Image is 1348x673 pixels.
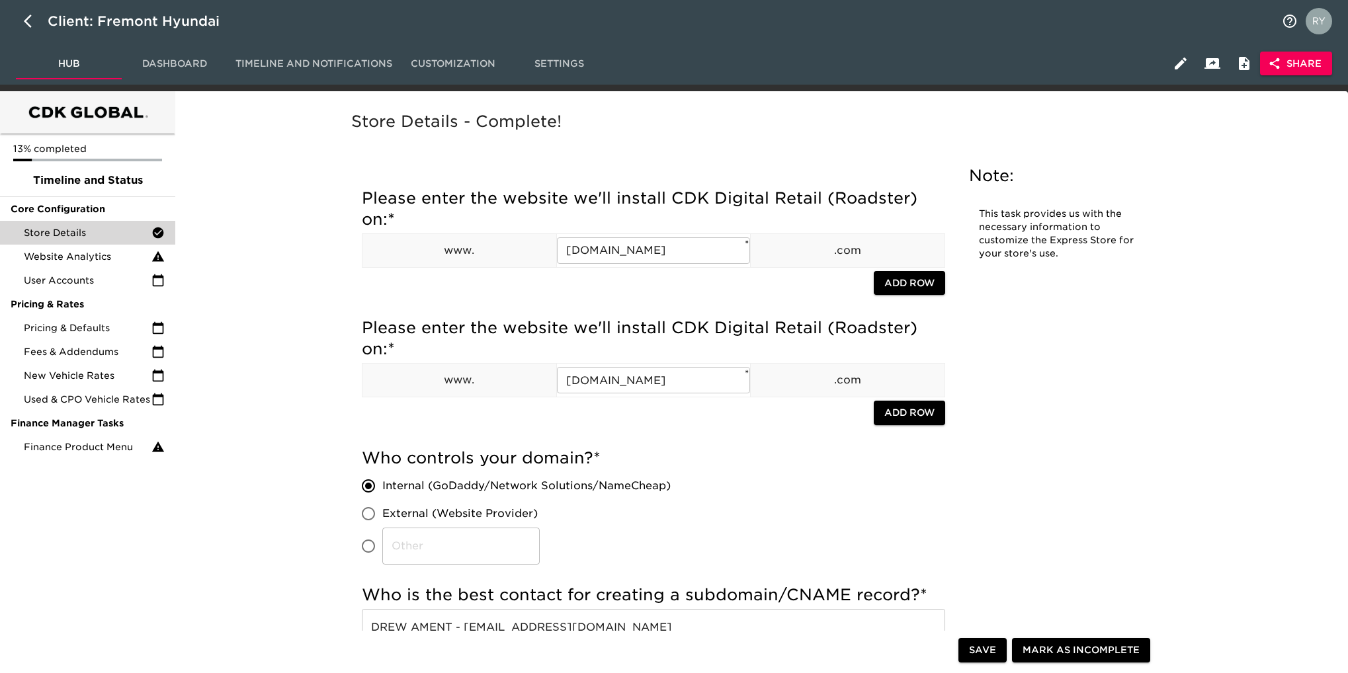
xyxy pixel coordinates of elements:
[958,639,1007,663] button: Save
[362,372,556,388] p: www.
[11,297,165,311] span: Pricing & Rates
[11,173,165,188] span: Timeline and Status
[362,448,945,469] h5: Who controls your domain?
[24,345,151,358] span: Fees & Addendums
[130,56,220,72] span: Dashboard
[969,643,996,659] span: Save
[1306,8,1332,34] img: Profile
[24,369,151,382] span: New Vehicle Rates
[751,243,945,258] p: .com
[24,440,151,454] span: Finance Product Menu
[408,56,498,72] span: Customization
[1197,48,1228,79] button: Client View
[13,142,162,155] p: 13% completed
[24,226,151,239] span: Store Details
[24,56,114,72] span: Hub
[979,208,1138,260] p: This task provides us with the necessary information to customize the Express Store for your stor...
[11,416,165,430] span: Finance Manager Tasks
[1271,56,1322,72] span: Share
[24,250,151,263] span: Website Analytics
[1023,643,1140,659] span: Mark as Incomplete
[24,393,151,406] span: Used & CPO Vehicle Rates
[382,506,538,522] span: External (Website Provider)
[874,271,945,296] button: Add Row
[514,56,604,72] span: Settings
[874,401,945,425] button: Add Row
[362,584,945,606] h5: Who is the best contact for creating a subdomain/CNAME record?
[1274,5,1306,37] button: notifications
[362,317,945,360] h5: Please enter the website we'll install CDK Digital Retail (Roadster) on:
[24,274,151,287] span: User Accounts
[884,275,935,292] span: Add Row
[382,528,540,565] input: Other
[884,405,935,421] span: Add Row
[362,188,945,230] h5: Please enter the website we'll install CDK Digital Retail (Roadster) on:
[1260,52,1332,76] button: Share
[751,372,945,388] p: .com
[11,202,165,216] span: Core Configuration
[235,56,392,72] span: Timeline and Notifications
[382,478,671,494] span: Internal (GoDaddy/Network Solutions/NameCheap)
[969,165,1148,186] h5: Note:
[1012,639,1150,663] button: Mark as Incomplete
[362,243,556,258] p: www.
[48,11,238,32] div: Client: Fremont Hyundai
[1228,48,1260,79] button: Internal Notes and Comments
[351,111,1166,132] h5: Store Details - Complete!
[24,321,151,335] span: Pricing & Defaults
